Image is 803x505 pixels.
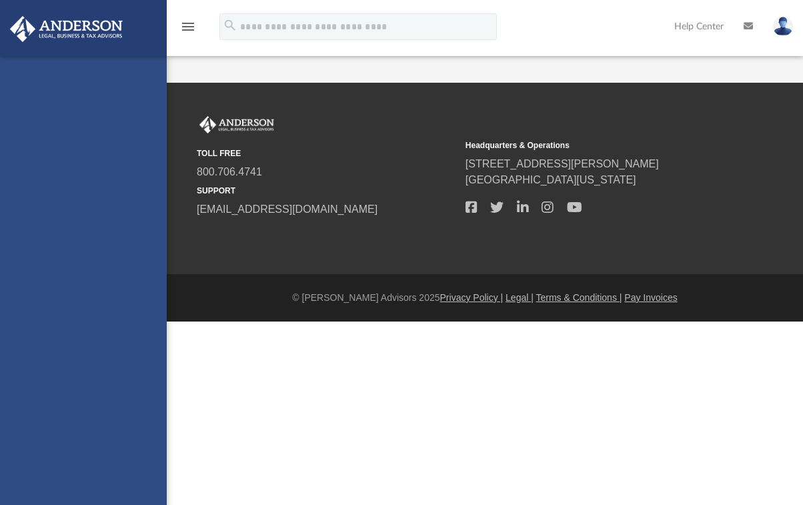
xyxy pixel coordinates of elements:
[624,292,677,303] a: Pay Invoices
[197,147,456,159] small: TOLL FREE
[197,185,456,197] small: SUPPORT
[506,292,534,303] a: Legal |
[440,292,504,303] a: Privacy Policy |
[536,292,622,303] a: Terms & Conditions |
[180,25,196,35] a: menu
[197,116,277,133] img: Anderson Advisors Platinum Portal
[466,174,636,185] a: [GEOGRAPHIC_DATA][US_STATE]
[180,19,196,35] i: menu
[773,17,793,36] img: User Pic
[466,158,659,169] a: [STREET_ADDRESS][PERSON_NAME]
[466,139,725,151] small: Headquarters & Operations
[167,291,803,305] div: © [PERSON_NAME] Advisors 2025
[197,203,377,215] a: [EMAIL_ADDRESS][DOMAIN_NAME]
[6,16,127,42] img: Anderson Advisors Platinum Portal
[223,18,237,33] i: search
[197,166,262,177] a: 800.706.4741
